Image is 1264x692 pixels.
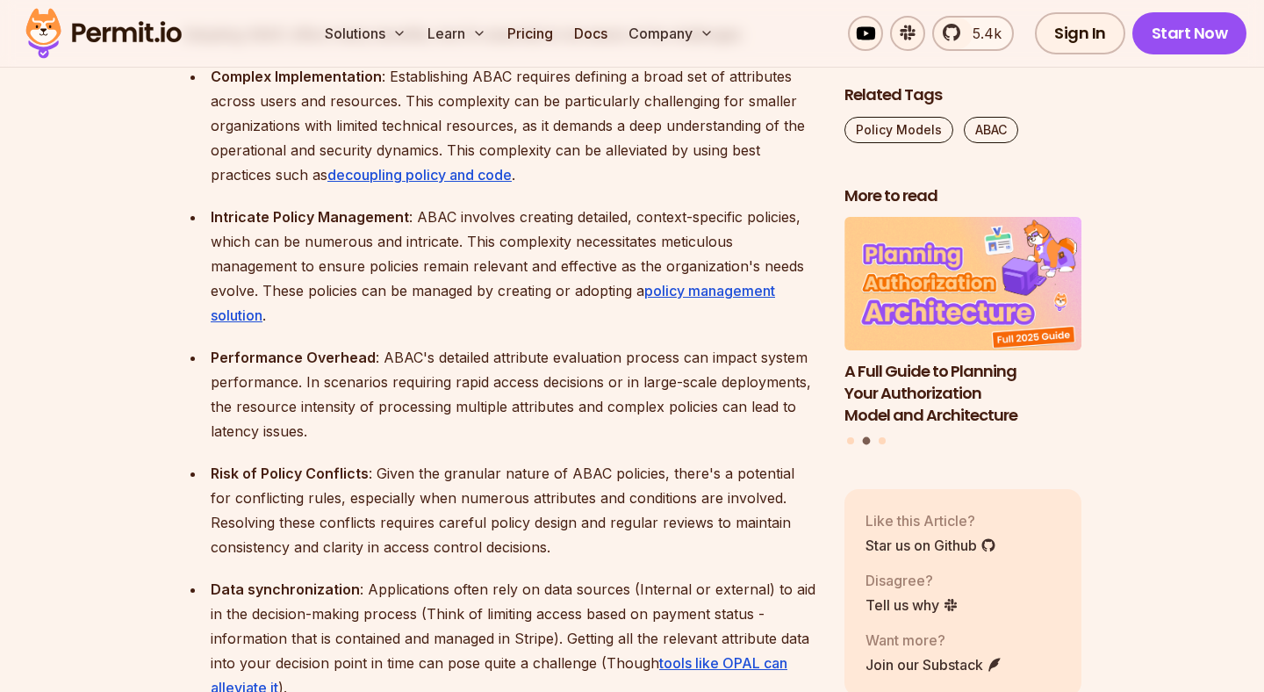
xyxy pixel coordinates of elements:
[865,654,1002,675] a: Join our Substack
[1035,12,1125,54] a: Sign In
[865,630,1002,651] p: Want more?
[844,117,953,143] a: Policy Models
[844,84,1081,106] h2: Related Tags
[879,437,886,444] button: Go to slide 3
[18,4,190,63] img: Permit logo
[621,16,721,51] button: Company
[844,185,1081,207] h2: More to read
[211,465,369,482] strong: Risk of Policy Conflicts
[211,345,816,443] div: : ABAC's detailed attribute evaluation process can impact system performance. In scenarios requir...
[1132,12,1247,54] a: Start Now
[211,205,816,328] div: : ABAC involves creating detailed, context-specific policies, which can be numerous and intricate...
[500,16,560,51] a: Pricing
[211,461,816,559] div: : Given the granular nature of ABAC policies, there's a potential for conflicting rules, especial...
[318,16,413,51] button: Solutions
[865,510,996,531] p: Like this Article?
[211,68,382,85] strong: Complex Implementation
[844,218,1081,448] div: Posts
[847,437,854,444] button: Go to slide 1
[844,218,1081,427] li: 2 of 3
[865,535,996,556] a: Star us on Github
[844,361,1081,426] h3: A Full Guide to Planning Your Authorization Model and Architecture
[863,437,871,445] button: Go to slide 2
[932,16,1014,51] a: 5.4k
[211,349,376,366] strong: Performance Overhead
[844,218,1081,351] img: A Full Guide to Planning Your Authorization Model and Architecture
[211,64,816,187] div: : Establishing ABAC requires defining a broad set of attributes across users and resources. This ...
[211,208,409,226] strong: Intricate Policy Management
[420,16,493,51] button: Learn
[211,580,360,598] strong: Data synchronization
[567,16,614,51] a: Docs
[327,166,512,184] a: decoupling policy and code
[865,570,959,591] p: Disagree?
[962,23,1002,44] span: 5.4k
[964,117,1018,143] a: ABAC
[211,282,775,324] a: policy management solution
[865,595,959,616] a: Tell us why
[844,218,1081,427] a: A Full Guide to Planning Your Authorization Model and ArchitectureA Full Guide to Planning Your A...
